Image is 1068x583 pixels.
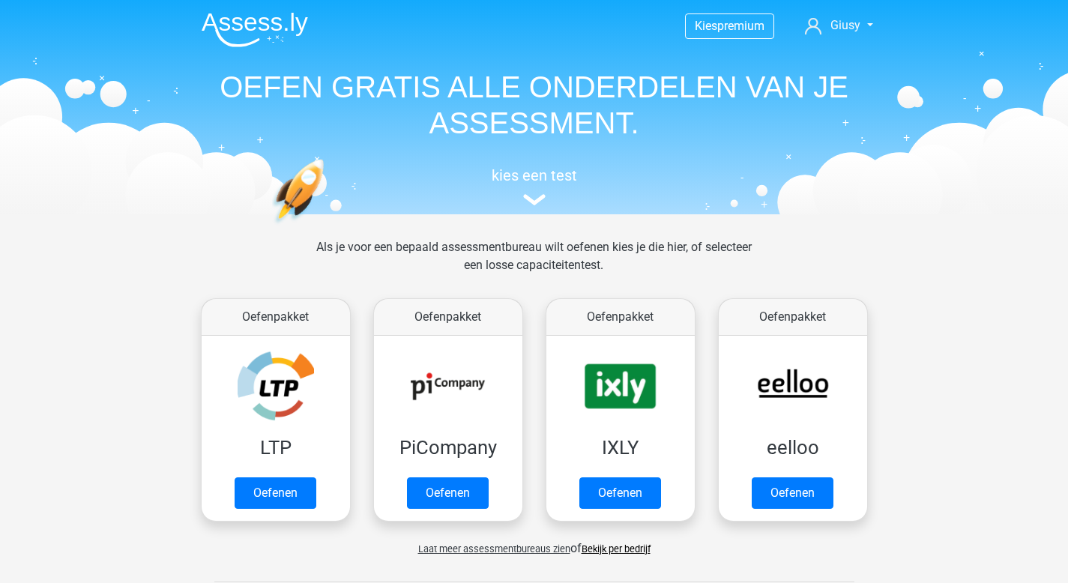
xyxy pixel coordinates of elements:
[272,159,382,294] img: oefenen
[190,528,879,558] div: of
[202,12,308,47] img: Assessly
[582,543,651,555] a: Bekijk per bedrijf
[523,194,546,205] img: assessment
[830,18,860,32] span: Giusy
[190,166,879,206] a: kies een test
[304,238,764,292] div: Als je voor een bepaald assessmentbureau wilt oefenen kies je die hier, of selecteer een losse ca...
[407,477,489,509] a: Oefenen
[235,477,316,509] a: Oefenen
[190,166,879,184] h5: kies een test
[799,16,878,34] a: Giusy
[686,16,773,36] a: Kiespremium
[418,543,570,555] span: Laat meer assessmentbureaus zien
[190,69,879,141] h1: OEFEN GRATIS ALLE ONDERDELEN VAN JE ASSESSMENT.
[717,19,764,33] span: premium
[579,477,661,509] a: Oefenen
[752,477,833,509] a: Oefenen
[695,19,717,33] span: Kies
